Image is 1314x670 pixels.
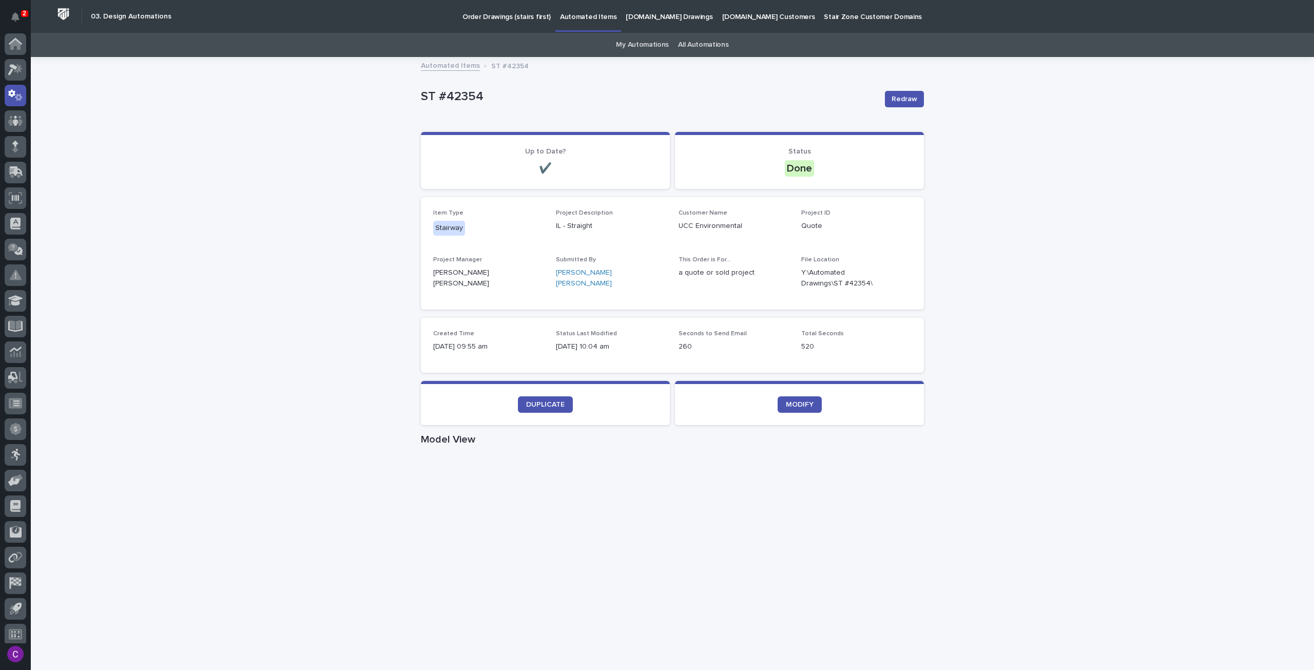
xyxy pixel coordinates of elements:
span: MODIFY [786,401,814,408]
p: ✔️ [433,162,658,175]
span: Item Type [433,210,463,216]
span: Redraw [892,94,917,104]
button: users-avatar [5,643,26,665]
span: File Location [801,257,839,263]
span: Submitted By [556,257,596,263]
a: DUPLICATE [518,396,573,413]
span: Seconds to Send Email [679,331,747,337]
p: 520 [801,341,912,352]
span: Project ID [801,210,830,216]
p: IL - Straight [556,221,666,232]
p: UCC Environmental [679,221,789,232]
p: Quote [801,221,912,232]
p: [PERSON_NAME] [PERSON_NAME] [433,267,544,289]
button: Redraw [885,91,924,107]
span: Customer Name [679,210,727,216]
span: Total Seconds [801,331,844,337]
p: ST #42354 [491,60,529,71]
h2: 03. Design Automations [91,12,171,21]
span: Project Description [556,210,613,216]
a: My Automations [616,33,669,57]
span: Up to Date? [525,148,566,155]
p: a quote or sold project [679,267,789,278]
span: Project Manager [433,257,482,263]
span: This Order is For... [679,257,731,263]
div: Done [785,160,814,177]
a: [PERSON_NAME] [PERSON_NAME] [556,267,666,289]
img: Workspace Logo [54,5,73,24]
p: 2 [23,10,26,17]
p: ST #42354 [421,89,877,104]
span: Status Last Modified [556,331,617,337]
a: All Automations [678,33,728,57]
div: Stairway [433,221,465,236]
: Y:\Automated Drawings\ST #42354\ [801,267,887,289]
span: Status [788,148,811,155]
button: Notifications [5,6,26,28]
div: Notifications2 [13,12,26,29]
h1: Model View [421,433,924,446]
p: [DATE] 10:04 am [556,341,666,352]
span: DUPLICATE [526,401,565,408]
span: Created Time [433,331,474,337]
p: [DATE] 09:55 am [433,341,544,352]
p: 260 [679,341,789,352]
a: Automated Items [421,59,480,71]
a: MODIFY [778,396,822,413]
